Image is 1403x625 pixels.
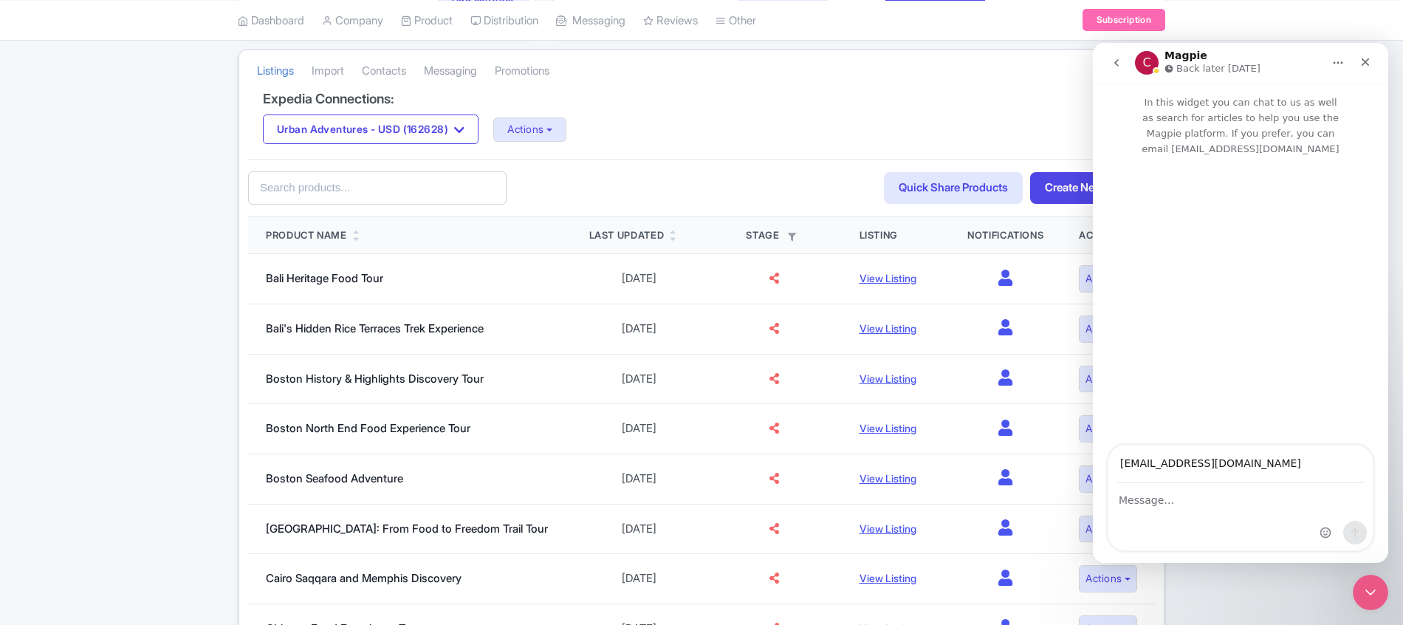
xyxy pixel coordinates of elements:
[860,472,916,485] a: View Listing
[572,304,707,354] td: [DATE]
[1079,415,1137,443] button: Actions
[860,272,916,284] a: View Listing
[266,321,484,335] a: Bali's Hidden Rice Terraces Trek Experience
[266,271,383,285] a: Bali Heritage Food Tour
[1083,9,1165,31] a: Subscription
[362,51,406,92] a: Contacts
[266,372,484,386] a: Boston History & Highlights Discovery Tour
[860,422,916,434] a: View Listing
[589,228,665,243] div: Last Updated
[1079,366,1137,393] button: Actions
[1061,217,1155,254] th: Actions
[263,92,1140,106] h4: Expedia Connections:
[1079,465,1137,493] button: Actions
[266,471,403,485] a: Boston Seafood Adventure
[724,228,824,243] div: Stage
[1353,575,1388,610] iframe: Intercom live chat
[266,571,462,585] a: Cairo Saqqara and Memphis Discovery
[572,504,707,554] td: [DATE]
[572,254,707,304] td: [DATE]
[860,322,916,335] a: View Listing
[248,171,507,205] input: Search products...
[493,117,566,142] button: Actions
[572,404,707,454] td: [DATE]
[884,172,1023,204] a: Quick Share Products
[424,51,477,92] a: Messaging
[1030,172,1155,204] a: Create New Listing
[860,372,916,385] a: View Listing
[1079,315,1137,343] button: Actions
[950,217,1061,254] th: Notifications
[1079,516,1137,543] button: Actions
[860,522,916,535] a: View Listing
[263,115,478,144] button: Urban Adventures - USD (162628)
[572,354,707,404] td: [DATE]
[860,572,916,584] a: View Listing
[1079,265,1137,293] button: Actions
[1093,43,1388,563] iframe: Intercom live chat
[842,217,950,254] th: Listing
[266,421,470,435] a: Boston North End Food Experience Tour
[788,233,796,241] i: Filter by stage
[257,51,294,92] a: Listings
[572,554,707,604] td: [DATE]
[266,522,548,536] a: [GEOGRAPHIC_DATA]: From Food to Freedom Trail Tour
[572,454,707,504] td: [DATE]
[1079,565,1137,592] button: Actions
[266,228,347,243] div: Product Name
[495,51,549,92] a: Promotions
[312,51,344,92] a: Import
